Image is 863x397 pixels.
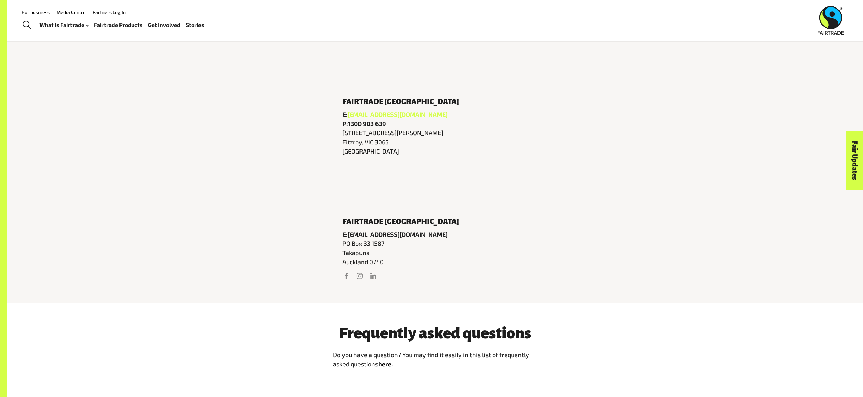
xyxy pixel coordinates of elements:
[342,119,528,128] p: P:
[22,9,50,15] a: For business
[348,231,448,238] a: [EMAIL_ADDRESS][DOMAIN_NAME]
[370,272,377,280] a: Visit us on LinkedIn
[333,325,537,342] h2: Frequently asked questions
[333,351,529,368] span: Do you have a question? You may find it easily in this list of frequently asked questions .
[818,6,844,35] img: Fairtrade Australia New Zealand logo
[342,98,528,106] h6: Fairtrade [GEOGRAPHIC_DATA]
[342,218,528,226] h6: Fairtrade [GEOGRAPHIC_DATA]
[148,20,180,30] a: Get Involved
[356,272,364,280] a: Visit us on Instagram
[18,17,35,34] a: Toggle Search
[57,9,86,15] a: Media Centre
[39,20,89,30] a: What is Fairtrade
[342,128,528,156] p: [STREET_ADDRESS][PERSON_NAME] Fitzroy, VIC 3065 [GEOGRAPHIC_DATA]
[93,9,126,15] a: Partners Log In
[186,20,204,30] a: Stories
[342,239,528,267] p: PO Box 33 1587 Takapuna Auckland 0740
[348,111,448,118] a: [EMAIL_ADDRESS][DOMAIN_NAME]
[342,272,350,280] a: Visit us on Facebook
[94,20,143,30] a: Fairtrade Products
[348,120,386,127] a: 1300 903 639
[378,360,391,368] a: here
[342,230,528,239] p: E:
[342,110,528,119] p: E:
